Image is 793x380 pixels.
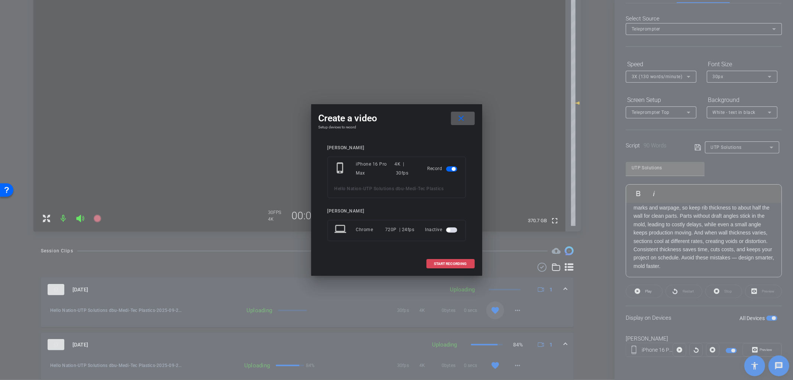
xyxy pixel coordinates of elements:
div: Create a video [319,112,475,125]
h4: Setup devices to record [319,125,475,130]
div: Inactive [425,223,459,236]
button: START RECORDING [426,259,475,268]
div: [PERSON_NAME] [328,145,466,151]
mat-icon: close [457,114,466,123]
span: UTP Solutions dbu-Medi-Tec Plastics [363,186,444,191]
div: iPhone 16 Pro Max [356,160,395,178]
span: - [362,186,364,191]
div: 4K | 30fps [394,160,416,178]
div: Chrome [356,223,386,236]
span: Hello Nation [335,186,362,191]
mat-icon: laptop [335,223,348,236]
div: [PERSON_NAME] [328,208,466,214]
mat-icon: phone_iphone [335,162,348,175]
div: 720P | 24fps [385,223,415,236]
span: START RECORDING [434,262,467,266]
div: Record [428,160,459,178]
